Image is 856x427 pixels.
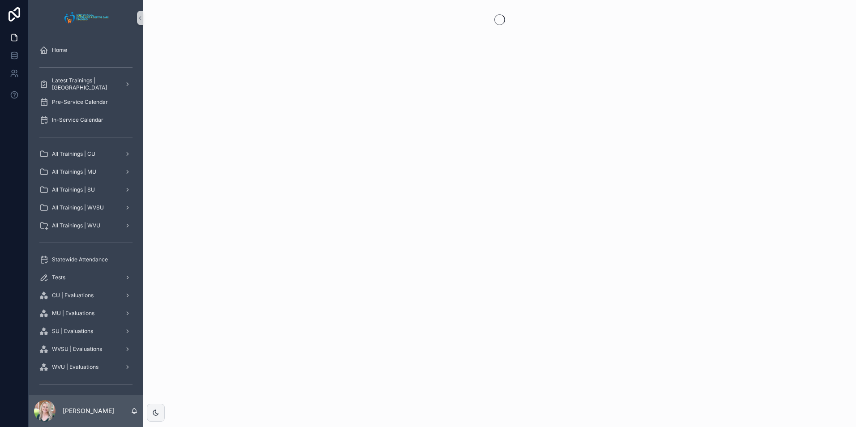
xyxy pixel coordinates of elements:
a: WVSU | Evaluations [34,341,138,357]
span: All Trainings | CU [52,150,95,158]
span: All Trainings | MU [52,168,96,175]
span: Statewide Attendance [52,256,108,263]
a: Latest Trainings | [GEOGRAPHIC_DATA] [34,76,138,92]
span: All Trainings | SU [52,186,95,193]
p: [PERSON_NAME] [63,406,114,415]
a: In-Service Calendar [34,112,138,128]
span: All Trainings | WVSU [52,204,104,211]
div: scrollable content [29,36,143,395]
a: All Trainings | CU [34,146,138,162]
span: Pre-Service Calendar [52,98,108,106]
a: Statewide Attendance [34,252,138,268]
span: WVU | Evaluations [52,363,98,371]
a: WVU | Evaluations [34,359,138,375]
span: SU | Evaluations [52,328,93,335]
a: All Trainings | WVU [34,218,138,234]
span: Latest Trainings | [GEOGRAPHIC_DATA] [52,77,117,91]
img: App logo [62,11,111,25]
a: All Trainings | SU [34,182,138,198]
a: Tests [34,269,138,286]
a: SU | Evaluations [34,323,138,339]
a: MU | Evaluations [34,305,138,321]
span: All Trainings | WVU [52,222,100,229]
span: Tests [52,274,65,281]
a: All Trainings | WVSU [34,200,138,216]
span: MU | Evaluations [52,310,94,317]
span: In-Service Calendar [52,116,103,124]
span: WVSU | Evaluations [52,346,102,353]
span: CU | Evaluations [52,292,94,299]
a: Pre-Service Calendar [34,94,138,110]
a: All Trainings | MU [34,164,138,180]
span: Home [52,47,67,54]
a: CU | Evaluations [34,287,138,303]
a: Home [34,42,138,58]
